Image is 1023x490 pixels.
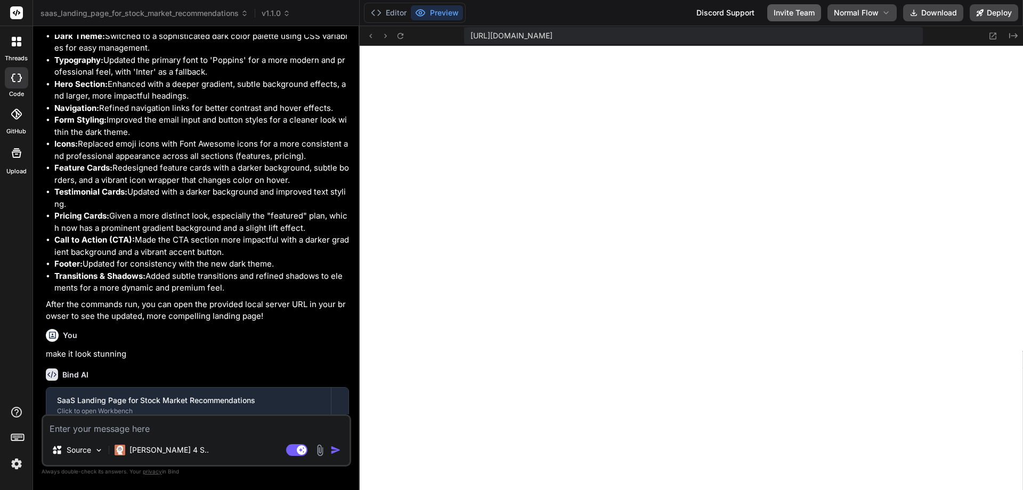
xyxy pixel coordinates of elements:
[262,8,290,19] span: v1.1.0
[54,54,349,78] li: Updated the primary font to 'Poppins' for a more modern and professional feel, with 'Inter' as a ...
[42,467,351,477] p: Always double-check its answers. Your in Bind
[54,102,349,115] li: Refined navigation links for better contrast and hover effects.
[54,78,349,102] li: Enhanced with a deeper gradient, subtle background effects, and larger, more impactful headings.
[6,167,27,176] label: Upload
[5,54,28,63] label: threads
[46,348,349,360] p: make it look stunning
[834,7,879,18] span: Normal Flow
[367,5,411,20] button: Editor
[470,30,553,41] span: [URL][DOMAIN_NAME]
[54,55,103,65] strong: Typography:
[827,4,897,21] button: Normal Flow
[54,211,109,221] strong: Pricing Cards:
[7,455,26,473] img: settings
[54,235,135,245] strong: Call to Action (CTA):
[690,4,761,21] div: Discord Support
[54,186,349,210] li: Updated with a darker background and improved text styling.
[54,259,83,269] strong: Footer:
[54,163,112,173] strong: Feature Cards:
[54,187,127,197] strong: Testimonial Cards:
[62,369,88,380] h6: Bind AI
[63,330,77,341] h6: You
[330,445,341,455] img: icon
[54,115,107,125] strong: Form Styling:
[40,8,248,19] span: saas_landing_page_for_stock_market_recommendations
[360,46,1023,490] iframe: Preview
[411,5,463,20] button: Preview
[67,445,91,455] p: Source
[46,388,331,423] button: SaaS Landing Page for Stock Market RecommendationsClick to open Workbench
[54,103,99,113] strong: Navigation:
[54,31,105,41] strong: Dark Theme:
[903,4,963,21] button: Download
[115,445,125,455] img: Claude 4 Sonnet
[970,4,1018,21] button: Deploy
[6,127,26,136] label: GitHub
[767,4,821,21] button: Invite Team
[143,468,162,475] span: privacy
[54,139,78,149] strong: Icons:
[54,270,349,294] li: Added subtle transitions and refined shadows to elements for a more dynamic and premium feel.
[57,395,320,406] div: SaaS Landing Page for Stock Market Recommendations
[54,234,349,258] li: Made the CTA section more impactful with a darker gradient background and a vibrant accent button.
[54,79,108,89] strong: Hero Section:
[129,445,209,455] p: [PERSON_NAME] 4 S..
[54,114,349,138] li: Improved the email input and button styles for a cleaner look within the dark theme.
[54,30,349,54] li: Switched to a sophisticated dark color palette using CSS variables for easy management.
[54,271,145,281] strong: Transitions & Shadows:
[314,444,326,456] img: attachment
[57,407,320,415] div: Click to open Workbench
[94,446,103,455] img: Pick Models
[9,90,24,99] label: code
[54,210,349,234] li: Given a more distinct look, especially the "featured" plan, which now has a prominent gradient ba...
[54,258,349,270] li: Updated for consistency with the new dark theme.
[54,162,349,186] li: Redesigned feature cards with a darker background, subtle borders, and a vibrant icon wrapper tha...
[46,299,349,323] p: After the commands run, you can open the provided local server URL in your browser to see the upd...
[54,138,349,162] li: Replaced emoji icons with Font Awesome icons for a more consistent and professional appearance ac...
